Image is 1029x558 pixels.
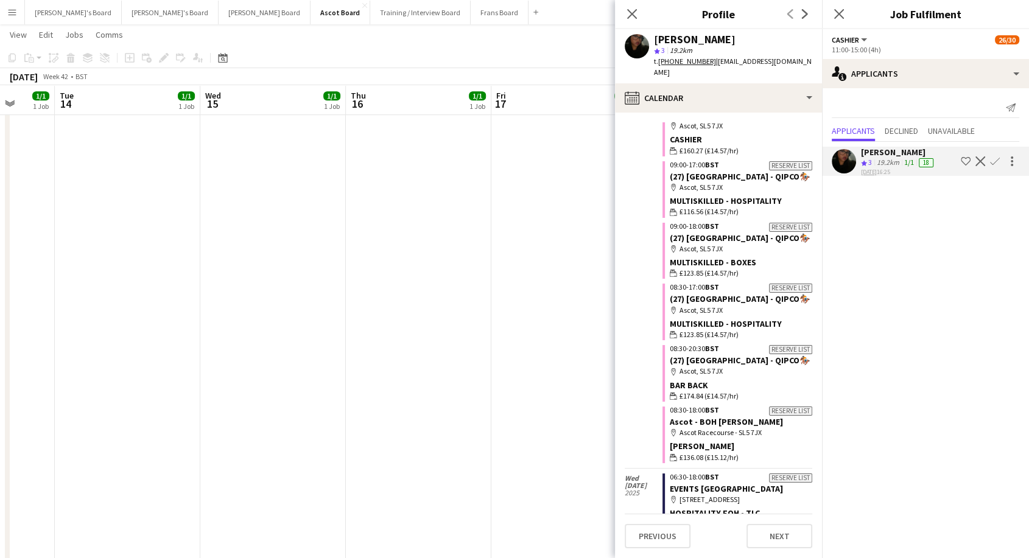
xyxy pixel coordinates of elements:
h3: Profile [615,6,822,22]
div: 11:00-15:00 (4h) [832,45,1019,54]
a: Edit [34,27,58,43]
div: Reserve list [769,284,812,293]
div: Reserve list [769,406,812,416]
span: 2025 [625,489,662,497]
button: Ascot Board [311,1,370,24]
div: Multiskilled - Hospitality [670,318,812,329]
span: 3 [661,46,665,55]
span: 14 [58,97,74,111]
span: 19.2km [667,46,695,55]
a: (27) [GEOGRAPHIC_DATA] - QIPCO🏇🏼 [670,232,810,243]
span: Edit [39,29,53,40]
span: 1/1 [614,91,631,100]
span: Jobs [65,29,83,40]
div: 1 Job [178,102,194,111]
div: [PERSON_NAME] [670,441,812,452]
div: Bar Back [670,380,812,391]
button: Training / Interview Board [370,1,471,24]
button: [PERSON_NAME] Board [219,1,311,24]
div: Reserve list [769,473,812,483]
span: Thu [351,90,366,101]
span: Week 42 [40,72,71,81]
span: 1/1 [323,91,340,100]
a: Jobs [60,27,88,43]
span: Wed [205,90,221,101]
span: Cashier [832,35,859,44]
span: Tue [60,90,74,101]
button: [PERSON_NAME]'s Board [122,1,219,24]
div: 08:30-18:00 [670,406,812,414]
h3: Job Fulfilment [822,6,1029,22]
div: Reserve list [769,223,812,232]
span: Applicants [832,127,875,135]
span: t. [654,57,716,66]
span: 1/1 [469,91,486,100]
a: Comms [91,27,128,43]
span: BST [705,221,719,231]
a: Ascot - BOH [PERSON_NAME] [670,416,783,427]
button: Cashier [832,35,869,44]
span: Unavailable [928,127,975,135]
button: [PERSON_NAME]'s Board [25,1,122,24]
span: Fri [496,90,506,101]
div: 19.2km [874,158,902,168]
div: Ascot, SL5 7JX [670,182,812,193]
span: BST [705,405,719,414]
span: 3 [868,158,872,167]
div: [DATE] [10,71,38,83]
span: Comms [96,29,123,40]
div: 1 Job [324,102,340,111]
span: £136.08 (£15.12/hr) [680,452,739,463]
span: | [EMAIL_ADDRESS][DOMAIN_NAME] [654,57,812,77]
button: Previous [625,524,690,548]
div: BST [76,72,88,81]
span: £123.85 (£14.57/hr) [680,329,739,340]
div: Hospitality FOH - TLC [670,507,812,518]
span: BST [705,160,719,169]
div: 09:00-18:00 [670,223,812,230]
div: 16:25 [861,168,936,176]
div: 1 Job [469,102,485,111]
span: 15 [203,97,221,111]
div: Cashier [670,134,812,145]
span: £160.27 (£14.57/hr) [680,145,739,156]
div: [STREET_ADDRESS] [670,494,812,505]
span: 26/30 [995,35,1019,44]
span: BST [705,472,719,481]
div: Ascot, SL5 7JX [670,120,812,131]
div: Ascot, SL5 7JX [670,305,812,316]
div: 08:30-17:00 [670,284,812,291]
div: Reserve list [769,345,812,354]
div: [PERSON_NAME] [861,147,936,158]
div: Applicants [822,59,1029,88]
span: 1/1 [178,91,195,100]
span: 1/1 [32,91,49,100]
div: 06:30-18:00 [670,473,812,481]
div: Multiskilled - Hospitality [670,195,812,206]
div: Calendar [615,83,822,113]
div: Ascot, SL5 7JX [670,366,812,377]
app-skills-label: 1/1 [904,158,914,167]
div: 08:30-20:30 [670,345,812,352]
span: £174.84 (£14.57/hr) [680,391,739,402]
span: View [10,29,27,40]
div: Reserve list [769,161,812,170]
tcxspan: Call +447877522488 via 3CX [658,57,716,66]
button: Frans Board [471,1,529,24]
div: 09:00-17:00 [670,161,812,169]
div: 18 [919,158,933,167]
button: Next [746,524,812,548]
span: [DATE] [625,482,662,489]
span: BST [705,282,719,291]
span: Wed [625,475,662,482]
a: (27) [GEOGRAPHIC_DATA] - QIPCO🏇🏼 [670,171,810,182]
span: £123.85 (£14.57/hr) [680,268,739,279]
div: Multiskilled - Boxes [670,257,812,268]
a: (27) [GEOGRAPHIC_DATA] - QIPCO🏇🏼 [670,293,810,304]
div: 1 Job [33,102,49,111]
tcxspan: Call 07-10-2025 via 3CX [861,168,877,176]
div: Ascot, SL5 7JX [670,243,812,254]
span: £116.56 (£14.57/hr) [680,206,739,217]
a: (27) [GEOGRAPHIC_DATA] - QIPCO🏇🏼 [670,355,810,366]
span: 17 [494,97,506,111]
